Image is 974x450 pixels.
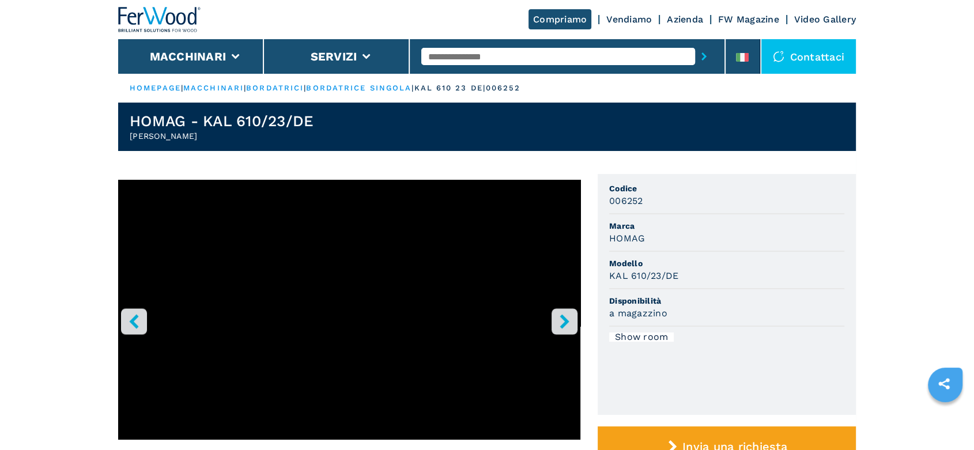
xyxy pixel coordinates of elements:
span: Marca [609,220,844,232]
p: kal 610 23 de | [414,83,485,93]
span: | [181,84,183,92]
iframe: Bordatrice Singola in azione - HOMAG KAL 610/23/DE - Ferwoodgroup - 006252 [118,180,580,440]
div: Show room [609,332,674,342]
span: Disponibilità [609,295,844,307]
button: Servizi [310,50,357,63]
a: Vendiamo [606,14,652,25]
h3: KAL 610/23/DE [609,269,678,282]
a: HOMEPAGE [130,84,181,92]
img: Contattaci [773,51,784,62]
span: Codice [609,183,844,194]
h3: a magazzino [609,307,667,320]
a: FW Magazine [718,14,779,25]
span: Modello [609,258,844,269]
h1: HOMAG - KAL 610/23/DE [130,112,314,130]
span: | [244,84,246,92]
span: | [412,84,414,92]
img: Ferwood [118,7,201,32]
button: submit-button [695,43,713,70]
a: bordatrice singola [306,84,412,92]
p: 006252 [486,83,521,93]
a: bordatrici [246,84,304,92]
a: sharethis [930,369,958,398]
button: right-button [552,308,577,334]
h2: [PERSON_NAME] [130,130,314,142]
button: Macchinari [150,50,226,63]
a: Video Gallery [794,14,856,25]
h3: 006252 [609,194,643,207]
button: left-button [121,308,147,334]
span: | [304,84,306,92]
div: Contattaci [761,39,856,74]
a: macchinari [183,84,244,92]
h3: HOMAG [609,232,645,245]
a: Azienda [667,14,703,25]
a: Compriamo [528,9,591,29]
